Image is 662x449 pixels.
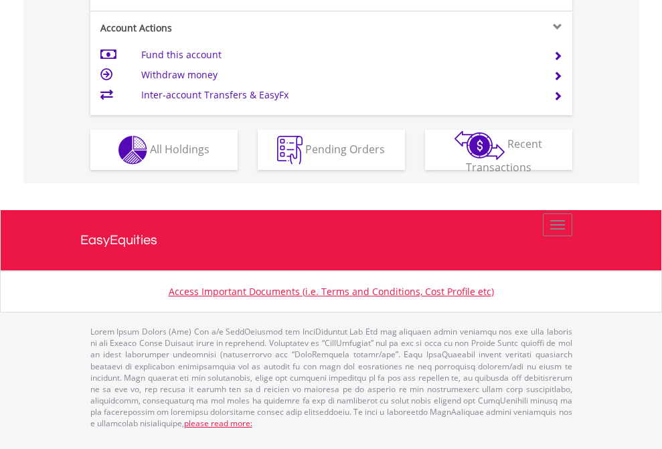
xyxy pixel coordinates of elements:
[277,136,303,165] img: pending_instructions-wht.png
[141,65,537,85] td: Withdraw money
[169,285,494,298] a: Access Important Documents (i.e. Terms and Conditions, Cost Profile etc)
[90,130,238,170] button: All Holdings
[90,326,572,429] p: Lorem Ipsum Dolors (Ame) Con a/e SeddOeiusmod tem InciDiduntut Lab Etd mag aliquaen admin veniamq...
[141,45,537,65] td: Fund this account
[454,130,505,160] img: transactions-zar-wht.png
[150,141,210,156] span: All Holdings
[118,136,147,165] img: holdings-wht.png
[258,130,405,170] button: Pending Orders
[141,85,537,105] td: Inter-account Transfers & EasyFx
[184,418,252,429] a: please read more:
[305,141,385,156] span: Pending Orders
[90,21,331,35] div: Account Actions
[425,130,572,170] button: Recent Transactions
[80,210,582,270] a: EasyEquities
